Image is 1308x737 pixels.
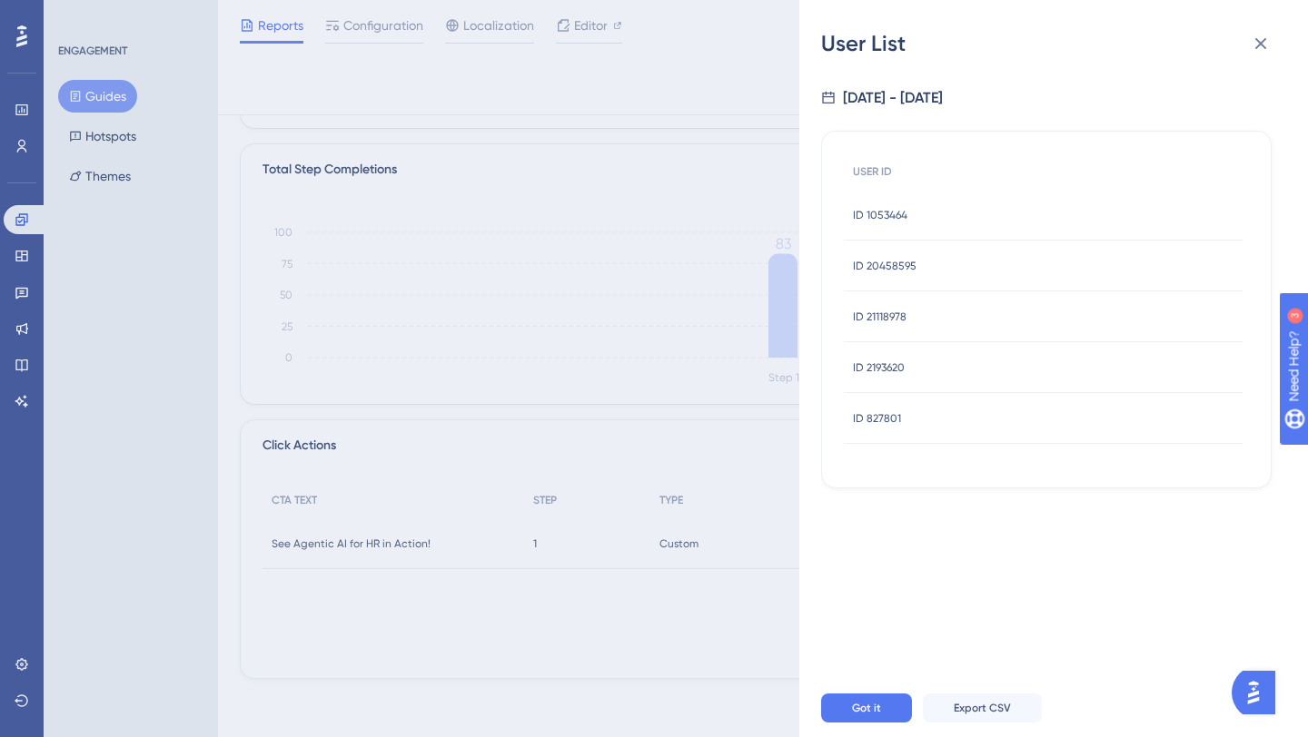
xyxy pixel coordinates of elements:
span: Got it [852,701,881,715]
span: ID 1053464 [853,208,907,222]
span: Need Help? [43,5,114,26]
button: Export CSV [923,693,1042,722]
div: [DATE] - [DATE] [843,87,943,109]
span: ID 20458595 [853,259,917,273]
div: 3 [126,9,132,24]
button: Got it [821,693,912,722]
span: ID 2193620 [853,360,905,375]
span: USER ID [853,164,892,179]
iframe: UserGuiding AI Assistant Launcher [1232,665,1286,720]
span: ID 827801 [853,411,901,426]
span: Export CSV [954,701,1011,715]
div: User List [821,29,1286,58]
span: ID 21118978 [853,310,907,324]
